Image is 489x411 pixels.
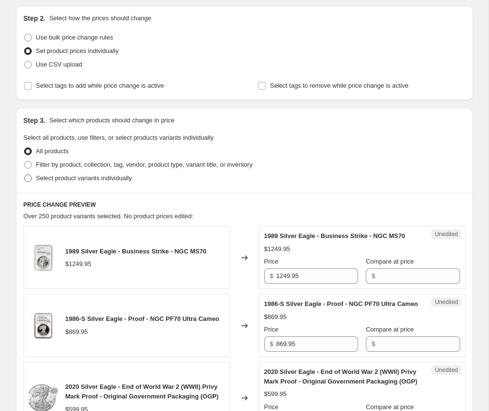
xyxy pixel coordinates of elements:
[264,368,418,385] span: 2020 Silver Eagle - End of World War 2 (WWII) Privy Mark Proof - Original Government Packaging (OGP)
[65,315,219,322] span: 1986-S Silver Eagle - Proof - NGC PF70 Ultra Cameo
[36,82,164,89] span: Select tags to add while price change is active
[49,13,151,23] p: Select how the prices should change
[24,13,46,23] h2: Step 2.
[65,327,88,337] div: $869.95
[366,403,414,411] span: Compare at price
[270,82,409,89] span: Select tags to remove while price change is active
[435,230,458,238] span: Unedited
[264,326,279,333] span: Price
[264,403,279,411] span: Price
[65,259,91,269] div: $1249.95
[29,243,58,272] img: us-mint-1-oz-silver-default-title-1989-silver-eagle-business-strike-ngc-ms70-20061111976093_80x.png
[36,174,132,182] span: Select product variants individually
[36,161,253,168] span: Filter by product, collection, tag, vendor, product type, variant title, or inventory
[435,366,458,374] span: Unedited
[270,272,273,279] span: $
[36,147,69,155] span: All products
[372,340,375,347] span: $
[264,232,405,239] span: 1989 Silver Eagle - Business Strike - NGC MS70
[264,244,290,254] div: $1249.95
[264,258,279,265] span: Price
[36,61,82,68] span: Use CSV upload
[24,116,46,125] h2: Step 3.
[24,212,193,220] span: Over 250 product variants selected. No product prices edited:
[65,248,206,255] span: 1989 Silver Eagle - Business Strike - NGC MS70
[24,201,465,209] h6: PRICE CHANGE PREVIEW
[29,311,58,340] img: us-mint-1-oz-silver-default-title-1986-s-silver-eagle-proof-ngc-pf70-ultra-cameo-20061130260637_8...
[270,340,273,347] span: $
[49,116,174,125] p: Select which products should change in price
[36,34,113,41] span: Use bulk price change rules
[264,312,287,322] div: $869.95
[65,383,219,400] span: 2020 Silver Eagle - End of World War 2 (WWII) Privy Mark Proof - Original Government Packaging (OGP)
[366,326,414,333] span: Compare at price
[366,258,414,265] span: Compare at price
[24,134,214,141] span: Select all products, use filters, or select products variants individually
[372,272,375,279] span: $
[36,47,119,54] span: Set product prices individually
[264,300,418,307] span: 1986-S Silver Eagle - Proof - NGC PF70 Ultra Cameo
[435,298,458,306] span: Unedited
[264,389,287,399] div: $599.95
